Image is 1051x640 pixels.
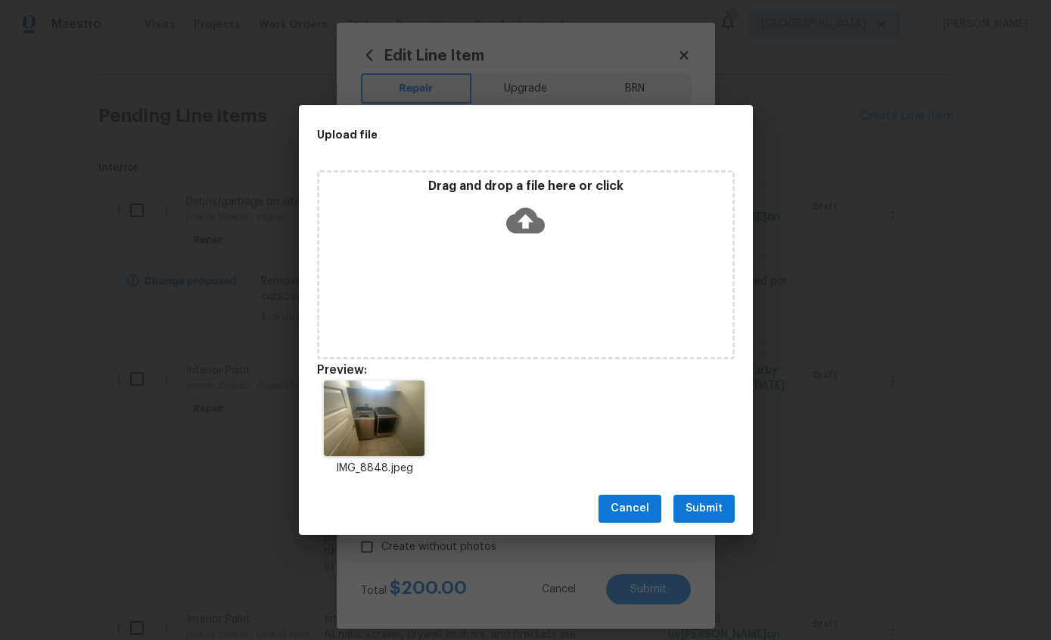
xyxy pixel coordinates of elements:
[673,495,735,523] button: Submit
[686,499,723,518] span: Submit
[611,499,649,518] span: Cancel
[319,179,732,194] p: Drag and drop a file here or click
[317,126,667,143] h2: Upload file
[324,381,424,456] img: Z
[317,461,432,477] p: IMG_8848.jpeg
[599,495,661,523] button: Cancel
